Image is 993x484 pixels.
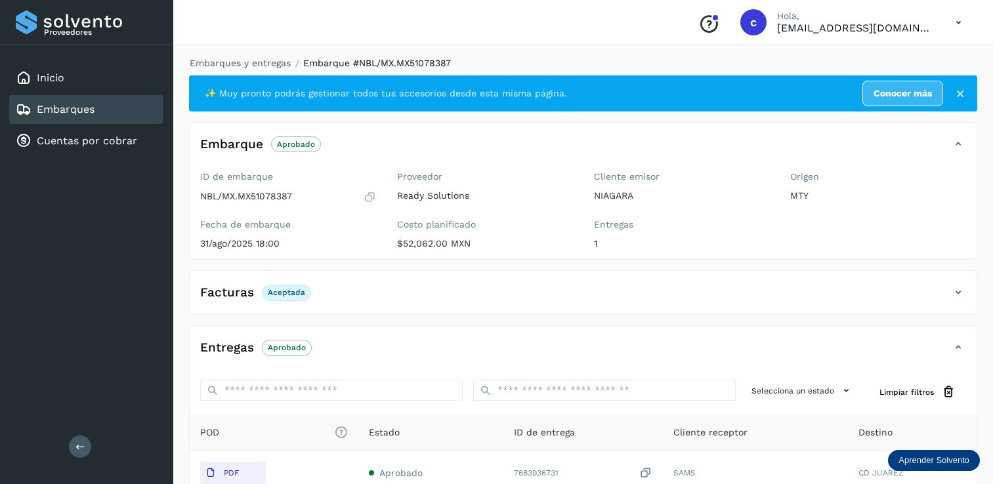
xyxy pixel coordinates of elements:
[514,426,575,439] span: ID de entrega
[869,380,966,404] button: Limpiar filtros
[268,343,306,352] p: Aprobado
[514,466,652,480] div: 7683936731
[397,171,573,182] label: Proveedor
[777,22,935,34] p: cuentasxcobrar@readysolutions.com.mx
[200,285,254,300] h4: Facturas
[379,468,423,478] span: Aprobado
[862,81,943,106] a: Conocer más
[37,71,64,84] a: Inicio
[200,171,376,182] label: ID de embarque
[858,426,893,439] span: Destino
[879,386,934,398] span: Limpiar filtros
[200,219,376,230] label: Fecha de embarque
[9,127,163,155] div: Cuentas por cobrar
[594,238,770,249] p: 1
[190,133,977,166] div: EmbarqueAprobado
[9,64,163,92] div: Inicio
[888,450,980,471] div: Aprender Solvento
[205,87,567,100] span: ✨ Muy pronto podrás gestionar todos tus accesorios desde esta misma página.
[37,103,95,115] a: Embarques
[37,134,137,147] a: Cuentas por cobrar
[200,137,263,152] h4: Embarque
[224,468,239,477] p: PDF
[189,56,977,70] nav: breadcrumb
[200,238,376,249] p: 31/ago/2025 18:00
[190,58,291,68] a: Embarques y entregas
[190,281,977,314] div: FacturasAceptada
[200,426,348,439] span: POD
[200,191,292,202] p: NBL/MX.MX51078387
[746,380,858,401] button: Selecciona un estado
[303,58,451,68] span: Embarque #NBL/MX.MX51078387
[200,462,266,484] button: PDF
[369,426,400,439] span: Estado
[594,190,770,201] p: NIAGARA
[898,455,969,466] p: Aprender Solvento
[397,219,573,230] label: Costo planificado
[268,288,305,297] p: Aceptada
[673,426,748,439] span: Cliente receptor
[397,190,573,201] p: Ready Solutions
[594,219,770,230] label: Entregas
[44,28,158,37] p: Proveedores
[777,10,935,22] p: Hola,
[190,336,977,369] div: EntregasAprobado
[594,171,770,182] label: Cliente emisor
[397,238,573,249] p: $52,062.00 MXN
[9,95,163,124] div: Embarques
[790,190,966,201] p: MTY
[277,140,315,149] p: Aprobado
[200,340,254,355] h4: Entregas
[790,171,966,182] label: Origen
